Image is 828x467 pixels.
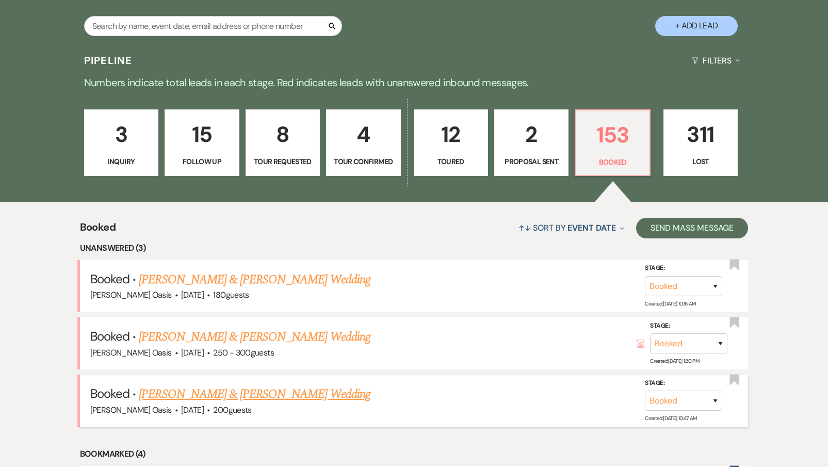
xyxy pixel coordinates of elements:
[80,241,749,255] li: Unanswered (3)
[645,415,696,422] span: Created: [DATE] 10:47 AM
[90,347,172,358] span: [PERSON_NAME] Oasis
[645,263,722,274] label: Stage:
[90,271,129,287] span: Booked
[650,320,727,332] label: Stage:
[501,156,562,167] p: Proposal Sent
[84,16,342,36] input: Search by name, event date, email address or phone number
[90,385,129,401] span: Booked
[139,385,370,404] a: [PERSON_NAME] & [PERSON_NAME] Wedding
[213,289,249,300] span: 180 guests
[181,347,204,358] span: [DATE]
[252,156,313,167] p: Tour Requested
[80,219,116,241] span: Booked
[165,109,239,176] a: 15Follow Up
[645,378,722,389] label: Stage:
[80,447,749,461] li: Bookmarked (4)
[645,300,695,307] span: Created: [DATE] 10:16 AM
[91,156,152,167] p: Inquiry
[139,270,370,289] a: [PERSON_NAME] & [PERSON_NAME] Wedding
[575,109,650,176] a: 153Booked
[90,289,172,300] span: [PERSON_NAME] Oasis
[670,156,731,167] p: Lost
[514,214,628,241] button: Sort By Event Date
[494,109,569,176] a: 2Proposal Sent
[326,109,400,176] a: 4Tour Confirmed
[181,405,204,415] span: [DATE]
[582,156,643,168] p: Booked
[213,405,251,415] span: 200 guests
[171,117,232,152] p: 15
[655,16,738,36] button: + Add Lead
[663,109,738,176] a: 311Lost
[213,347,273,358] span: 250 - 300 guests
[90,405,172,415] span: [PERSON_NAME] Oasis
[43,74,786,91] p: Numbers indicate total leads in each stage. Red indicates leads with unanswered inbound messages.
[582,118,643,152] p: 153
[246,109,320,176] a: 8Tour Requested
[688,47,744,74] button: Filters
[171,156,232,167] p: Follow Up
[84,53,133,68] h3: Pipeline
[420,156,481,167] p: Toured
[90,328,129,344] span: Booked
[333,156,394,167] p: Tour Confirmed
[333,117,394,152] p: 4
[84,109,158,176] a: 3Inquiry
[252,117,313,152] p: 8
[636,218,749,238] button: Send Mass Message
[91,117,152,152] p: 3
[650,358,699,364] span: Created: [DATE] 1:20 PM
[139,328,370,346] a: [PERSON_NAME] & [PERSON_NAME] Wedding
[670,117,731,152] p: 311
[518,222,531,233] span: ↑↓
[420,117,481,152] p: 12
[414,109,488,176] a: 12Toured
[501,117,562,152] p: 2
[567,222,615,233] span: Event Date
[181,289,204,300] span: [DATE]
